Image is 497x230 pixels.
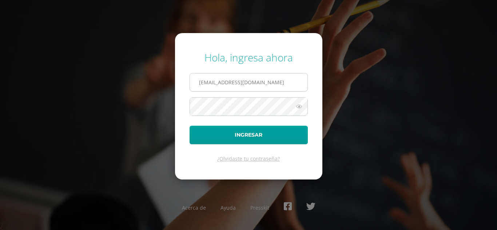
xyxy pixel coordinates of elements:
[190,126,308,144] button: Ingresar
[190,51,308,64] div: Hola, ingresa ahora
[182,204,206,211] a: Acerca de
[190,73,307,91] input: Correo electrónico o usuario
[217,155,280,162] a: ¿Olvidaste tu contraseña?
[220,204,236,211] a: Ayuda
[250,204,269,211] a: Presskit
